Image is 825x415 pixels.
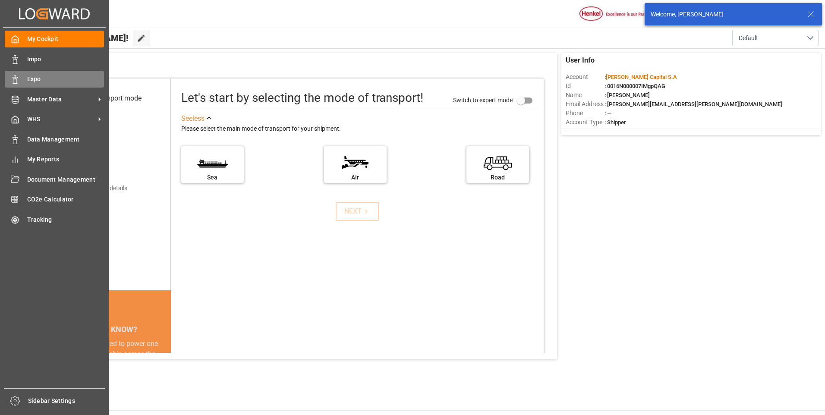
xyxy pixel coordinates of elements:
a: My Cockpit [5,31,104,47]
span: Data Management [27,135,104,144]
span: Expo [27,75,104,84]
span: Tracking [27,215,104,224]
span: : [PERSON_NAME] [605,92,650,98]
span: Email Address [566,100,605,109]
span: Id [566,82,605,91]
a: Impo [5,50,104,67]
a: Document Management [5,171,104,188]
div: See less [181,113,205,124]
span: Account [566,72,605,82]
span: : Shipper [605,119,626,126]
span: CO2e Calculator [27,195,104,204]
span: Account Type [566,118,605,127]
span: : 0016N000007IMgpQAG [605,83,665,89]
a: Data Management [5,131,104,148]
span: [PERSON_NAME] Capital S.A [606,74,677,80]
a: Tracking [5,211,104,228]
button: next slide / item [159,339,171,411]
button: NEXT [336,202,379,221]
span: Master Data [27,95,95,104]
div: Let's start by selecting the mode of transport! [181,89,423,107]
div: Welcome, [PERSON_NAME] [651,10,799,19]
span: Name [566,91,605,100]
span: WHS [27,115,95,124]
span: Document Management [27,175,104,184]
span: Default [739,34,758,43]
span: My Cockpit [27,35,104,44]
span: Impo [27,55,104,64]
span: : [605,74,677,80]
span: : — [605,110,611,116]
div: Please select the main mode of transport for your shipment. [181,124,538,134]
div: Road [471,173,525,182]
a: CO2e Calculator [5,191,104,208]
button: open menu [732,30,819,46]
span: User Info [566,55,595,66]
span: Hello [PERSON_NAME]! [36,30,129,46]
a: My Reports [5,151,104,168]
div: Sea [186,173,239,182]
div: Air [328,173,382,182]
div: Add shipping details [73,184,127,193]
span: My Reports [27,155,104,164]
span: Phone [566,109,605,118]
img: Henkel%20logo.jpg_1689854090.jpg [579,6,652,22]
span: Sidebar Settings [28,396,105,406]
span: : [PERSON_NAME][EMAIL_ADDRESS][PERSON_NAME][DOMAIN_NAME] [605,101,782,107]
a: Expo [5,71,104,88]
span: Switch to expert mode [453,96,513,103]
div: NEXT [344,206,371,217]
